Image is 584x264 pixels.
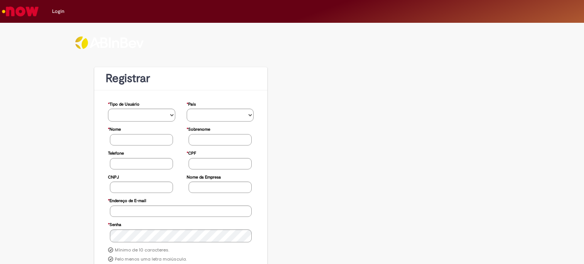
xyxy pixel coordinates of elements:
img: ABInbev-white.png [75,36,144,49]
label: Nome da Empresa [187,171,221,182]
label: Nome [108,123,121,134]
label: Mínimo de 10 caracteres. [115,247,169,253]
label: Sobrenome [187,123,210,134]
img: ServiceNow [1,4,40,19]
label: Tipo de Usuário [108,98,140,109]
label: Senha [108,218,121,229]
h1: Registrar [106,72,256,85]
label: CPF [187,147,196,158]
label: Pelo menos uma letra maiúscula. [115,256,187,262]
label: País [187,98,196,109]
label: Endereço de E-mail [108,194,146,206]
label: Telefone [108,147,124,158]
label: CNPJ [108,171,119,182]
